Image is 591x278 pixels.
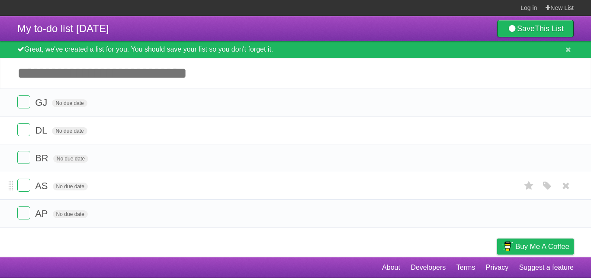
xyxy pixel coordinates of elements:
[17,123,30,136] label: Done
[35,97,49,108] span: GJ
[52,99,87,107] span: No due date
[497,20,574,37] a: SaveThis List
[17,23,109,34] span: My to-do list [DATE]
[53,155,88,163] span: No due date
[35,125,49,136] span: DL
[35,153,51,164] span: BR
[521,179,537,193] label: Star task
[486,259,508,276] a: Privacy
[411,259,446,276] a: Developers
[53,210,88,218] span: No due date
[519,259,574,276] a: Suggest a feature
[515,239,569,254] span: Buy me a coffee
[52,127,87,135] span: No due date
[497,239,574,255] a: Buy me a coffee
[456,259,475,276] a: Terms
[535,24,564,33] b: This List
[17,179,30,192] label: Done
[35,208,50,219] span: AP
[17,95,30,108] label: Done
[382,259,400,276] a: About
[17,206,30,219] label: Done
[53,183,88,190] span: No due date
[17,151,30,164] label: Done
[35,180,50,191] span: AS
[501,239,513,254] img: Buy me a coffee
